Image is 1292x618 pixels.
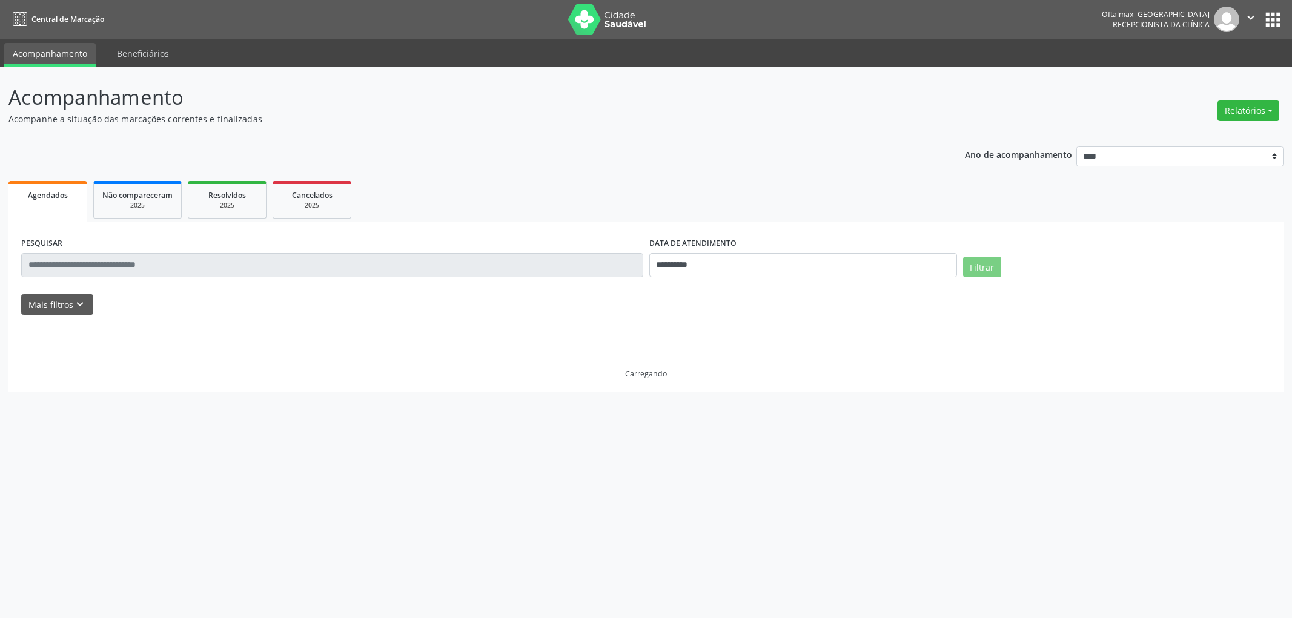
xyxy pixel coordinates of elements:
[108,43,177,64] a: Beneficiários
[28,190,68,200] span: Agendados
[8,82,901,113] p: Acompanhamento
[1244,11,1257,24] i: 
[21,294,93,315] button: Mais filtroskeyboard_arrow_down
[73,298,87,311] i: keyboard_arrow_down
[8,9,104,29] a: Central de Marcação
[102,190,173,200] span: Não compareceram
[31,14,104,24] span: Central de Marcação
[649,234,737,253] label: DATA DE ATENDIMENTO
[1214,7,1239,32] img: img
[1102,9,1210,19] div: Oftalmax [GEOGRAPHIC_DATA]
[963,257,1001,277] button: Filtrar
[8,113,901,125] p: Acompanhe a situação das marcações correntes e finalizadas
[1262,9,1284,30] button: apps
[1239,7,1262,32] button: 
[21,234,62,253] label: PESQUISAR
[1217,100,1279,121] button: Relatórios
[292,190,333,200] span: Cancelados
[197,201,257,210] div: 2025
[282,201,342,210] div: 2025
[1113,19,1210,30] span: Recepcionista da clínica
[4,43,96,67] a: Acompanhamento
[625,369,667,379] div: Carregando
[965,146,1072,162] p: Ano de acompanhamento
[208,190,246,200] span: Resolvidos
[102,201,173,210] div: 2025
